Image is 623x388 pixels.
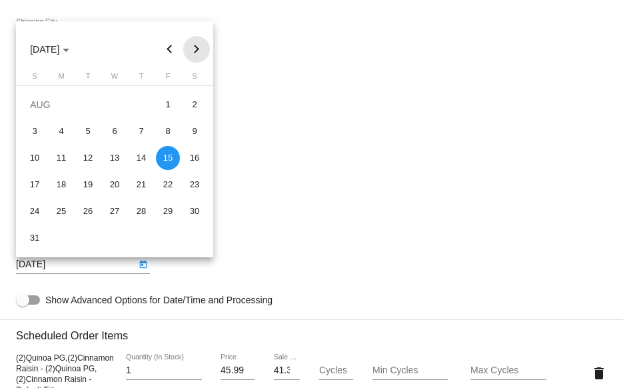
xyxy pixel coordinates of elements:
[21,225,48,251] td: August 31, 2025
[23,119,47,143] div: 3
[156,173,180,197] div: 22
[21,91,155,118] td: AUG
[183,93,207,117] div: 2
[21,171,48,198] td: August 17, 2025
[23,146,47,170] div: 10
[48,72,75,85] th: Monday
[156,119,180,143] div: 8
[155,72,181,85] th: Friday
[75,118,101,145] td: August 5, 2025
[101,198,128,225] td: August 27, 2025
[76,173,100,197] div: 19
[101,72,128,85] th: Wednesday
[103,119,127,143] div: 6
[101,145,128,171] td: August 13, 2025
[181,72,208,85] th: Saturday
[156,199,180,223] div: 29
[48,198,75,225] td: August 25, 2025
[155,198,181,225] td: August 29, 2025
[103,199,127,223] div: 27
[48,145,75,171] td: August 11, 2025
[157,36,183,63] button: Previous month
[183,36,210,63] button: Next month
[181,145,208,171] td: August 16, 2025
[101,118,128,145] td: August 6, 2025
[49,199,73,223] div: 25
[181,198,208,225] td: August 30, 2025
[21,198,48,225] td: August 24, 2025
[23,173,47,197] div: 17
[181,118,208,145] td: August 9, 2025
[129,146,153,170] div: 14
[48,171,75,198] td: August 18, 2025
[103,173,127,197] div: 20
[128,72,155,85] th: Thursday
[128,118,155,145] td: August 7, 2025
[155,118,181,145] td: August 8, 2025
[129,119,153,143] div: 7
[75,72,101,85] th: Tuesday
[183,199,207,223] div: 30
[76,119,100,143] div: 5
[75,145,101,171] td: August 12, 2025
[30,44,69,55] span: [DATE]
[21,118,48,145] td: August 3, 2025
[156,93,180,117] div: 1
[19,36,80,63] button: Choose month and year
[23,226,47,250] div: 31
[128,145,155,171] td: August 14, 2025
[129,199,153,223] div: 28
[49,119,73,143] div: 4
[21,145,48,171] td: August 10, 2025
[128,171,155,198] td: August 21, 2025
[48,118,75,145] td: August 4, 2025
[101,171,128,198] td: August 20, 2025
[49,146,73,170] div: 11
[103,146,127,170] div: 13
[156,146,180,170] div: 15
[155,171,181,198] td: August 22, 2025
[76,199,100,223] div: 26
[21,72,48,85] th: Sunday
[155,145,181,171] td: August 15, 2025
[183,173,207,197] div: 23
[181,171,208,198] td: August 23, 2025
[181,91,208,118] td: August 2, 2025
[49,173,73,197] div: 18
[183,146,207,170] div: 16
[129,173,153,197] div: 21
[23,199,47,223] div: 24
[128,198,155,225] td: August 28, 2025
[76,146,100,170] div: 12
[183,119,207,143] div: 9
[75,171,101,198] td: August 19, 2025
[155,91,181,118] td: August 1, 2025
[75,198,101,225] td: August 26, 2025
